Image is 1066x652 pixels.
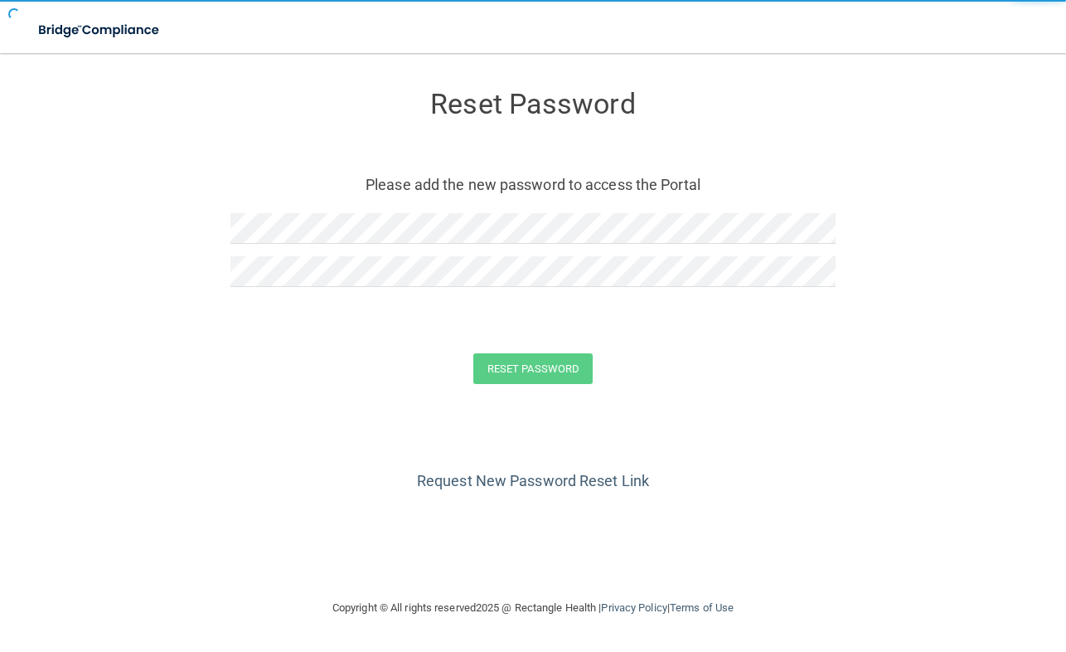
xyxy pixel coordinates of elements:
img: bridge_compliance_login_screen.278c3ca4.svg [25,13,175,47]
a: Privacy Policy [601,601,666,614]
a: Terms of Use [670,601,734,614]
div: Copyright © All rights reserved 2025 @ Rectangle Health | | [230,581,836,635]
button: Reset Password [473,353,593,384]
h3: Reset Password [230,89,836,119]
a: Request New Password Reset Link [417,472,649,489]
p: Please add the new password to access the Portal [243,171,823,198]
